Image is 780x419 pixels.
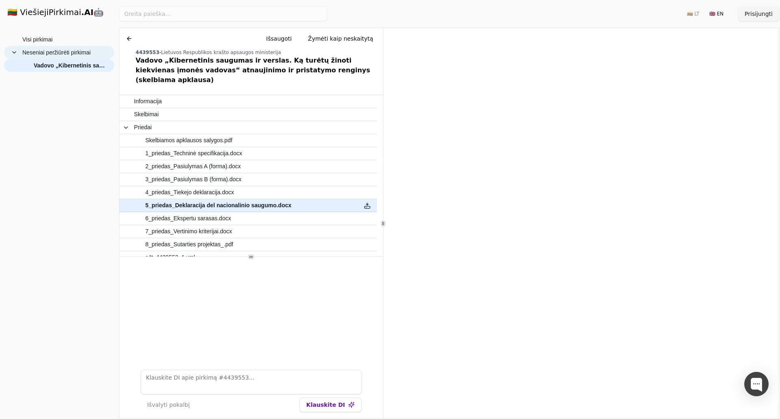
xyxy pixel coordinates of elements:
[704,7,728,20] button: 🇬🇧 EN
[134,109,159,120] span: Skelbimai
[22,46,91,59] span: Neseniai peržiūrėti pirkimai
[134,96,162,107] span: Informacija
[81,7,94,17] strong: .AI
[145,213,231,224] span: 6_priedas_Ekspertu sarasas.docx
[145,200,291,211] span: 5_priedas_Deklaracija del nacionalinio saugumo.docx
[136,49,380,56] div: -
[161,50,281,55] span: Lietuvos Respublikos krašto apsaugos ministerija
[145,239,233,250] span: 8_priedas_Sutarties projektas_.pdf
[34,59,106,72] span: Vadovo „Kibernetinis saugumas ir verslas. Ką turėtų žinoti kiekvienas įmonės vadovas“ atnaujinimo...
[145,135,232,146] span: Skelbiamos apklausos salygos.pdf
[299,397,362,412] button: Klauskite DI
[738,7,779,21] button: Prisijungti
[260,31,298,46] button: Išsaugoti
[145,148,242,159] span: 1_priedas_Techninė specifikacija.docx
[134,122,152,133] span: Priedai
[145,187,234,198] span: 4_priedas_Tiekejo deklaracija.docx
[145,174,242,185] span: 3_priedas_Pasiulymas B (forma).docx
[22,33,52,46] span: Visi pirkimai
[136,56,380,85] div: Vadovo „Kibernetinis saugumas ir verslas. Ką turėtų žinoti kiekvienas įmonės vadovas“ atnaujinimo...
[119,7,327,21] input: Greita paieška...
[145,226,232,237] span: 7_priedas_Vertinimo kriterijai.docx
[136,50,159,55] span: 4439553
[301,31,380,46] button: Žymėti kaip neskaitytą
[145,161,241,172] span: 2_priedas_Pasiulymas A (forma).docx
[145,252,195,263] span: c4t_4439553_1.xml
